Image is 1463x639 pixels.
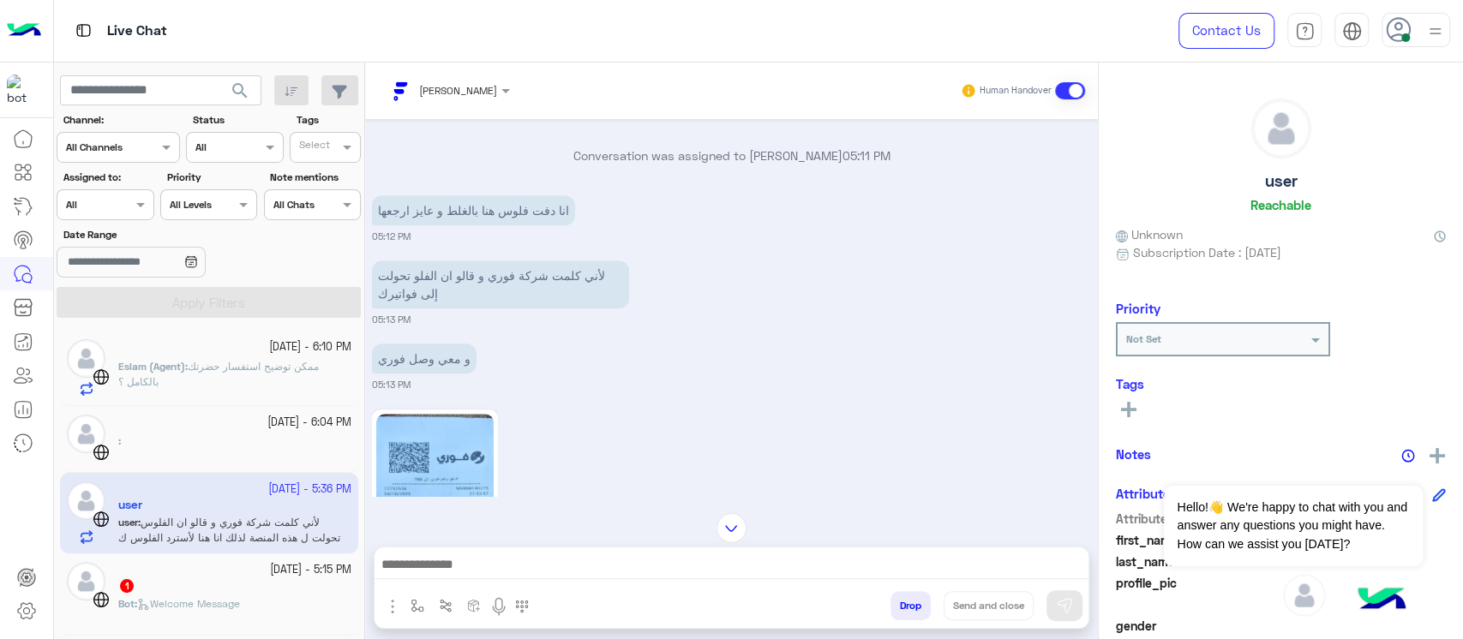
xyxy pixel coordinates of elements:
[489,596,509,617] img: send voice note
[1178,13,1274,49] a: Contact Us
[118,360,188,373] b: :
[1116,376,1446,391] h6: Tags
[118,434,121,447] b: :
[1287,13,1322,49] a: tab
[372,260,629,308] p: 5/10/2025, 5:13 PM
[118,360,319,388] span: ممكن توضيح استفسار حضرتك بالكامل ؟
[63,170,152,185] label: Assigned to:
[93,591,110,608] img: WebChat
[1342,21,1362,41] img: tab
[230,81,250,101] span: search
[1265,171,1298,191] h5: user
[1283,574,1326,617] img: defaultAdmin.png
[1056,597,1073,614] img: send message
[944,591,1034,620] button: Send and close
[1295,21,1315,41] img: tab
[7,13,41,49] img: Logo
[372,378,411,391] small: 05:13 PM
[1116,301,1160,316] h6: Priority
[67,562,105,600] img: defaultAdmin.png
[842,148,890,163] span: 05:11 PM
[372,230,411,243] small: 05:12 PM
[67,339,105,378] img: defaultAdmin.png
[270,170,358,185] label: Note mentions
[890,591,931,620] button: Drop
[1116,446,1151,462] h6: Notes
[1116,510,1280,528] span: Attribute Name
[57,287,361,318] button: Apply Filters
[193,112,281,128] label: Status
[1116,617,1280,635] span: gender
[1250,197,1311,212] h6: Reachable
[1116,552,1280,570] span: last_name
[1116,574,1280,613] span: profile_pic
[404,591,432,619] button: select flow
[297,112,359,128] label: Tags
[1352,570,1412,630] img: hulul-logo.png
[372,343,477,373] p: 5/10/2025, 5:13 PM
[269,339,351,355] small: [DATE] - 6:10 PM
[118,597,137,610] b: :
[419,84,497,97] span: [PERSON_NAME]
[1283,617,1447,635] span: null
[297,137,330,157] div: Select
[118,360,185,373] span: Eslam (Agent)
[137,597,240,610] span: Welcome Message
[118,597,135,610] span: Bot
[372,313,411,326] small: 05:13 PM
[372,146,1092,164] p: Conversation was assigned to [PERSON_NAME]
[219,75,261,112] button: search
[376,414,494,622] img: 1759673689287WhatsApp%20Image%202025-10-05%20at%2017%252E14%252E19_96878767.jpg
[67,415,105,453] img: defaultAdmin.png
[411,599,424,612] img: select flow
[1116,486,1177,501] h6: Attributes
[460,591,489,619] button: create order
[1116,225,1183,243] span: Unknown
[1116,531,1280,549] span: first_name
[1424,21,1446,42] img: profile
[717,513,746,543] img: scroll
[93,444,110,461] img: WebChat
[467,599,481,612] img: create order
[515,600,529,613] img: make a call
[1164,486,1422,566] span: Hello!👋 We're happy to chat with you and answer any questions you might have. How can we assist y...
[107,20,167,43] p: Live Chat
[372,195,575,225] p: 5/10/2025, 5:12 PM
[73,20,94,41] img: tab
[120,579,134,593] span: 1
[63,112,178,128] label: Channel:
[439,599,453,612] img: Trigger scenario
[270,562,351,578] small: [DATE] - 5:15 PM
[267,415,351,431] small: [DATE] - 6:04 PM
[980,84,1052,98] small: Human Handover
[93,368,110,385] img: WebChat
[1430,448,1445,463] img: add
[167,170,255,185] label: Priority
[788,105,836,119] span: 05:11 PM
[63,227,255,242] label: Date Range
[7,75,38,105] img: 171468393613305
[1133,243,1281,261] span: Subscription Date : [DATE]
[382,596,403,617] img: send attachment
[1252,99,1310,158] img: defaultAdmin.png
[432,591,460,619] button: Trigger scenario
